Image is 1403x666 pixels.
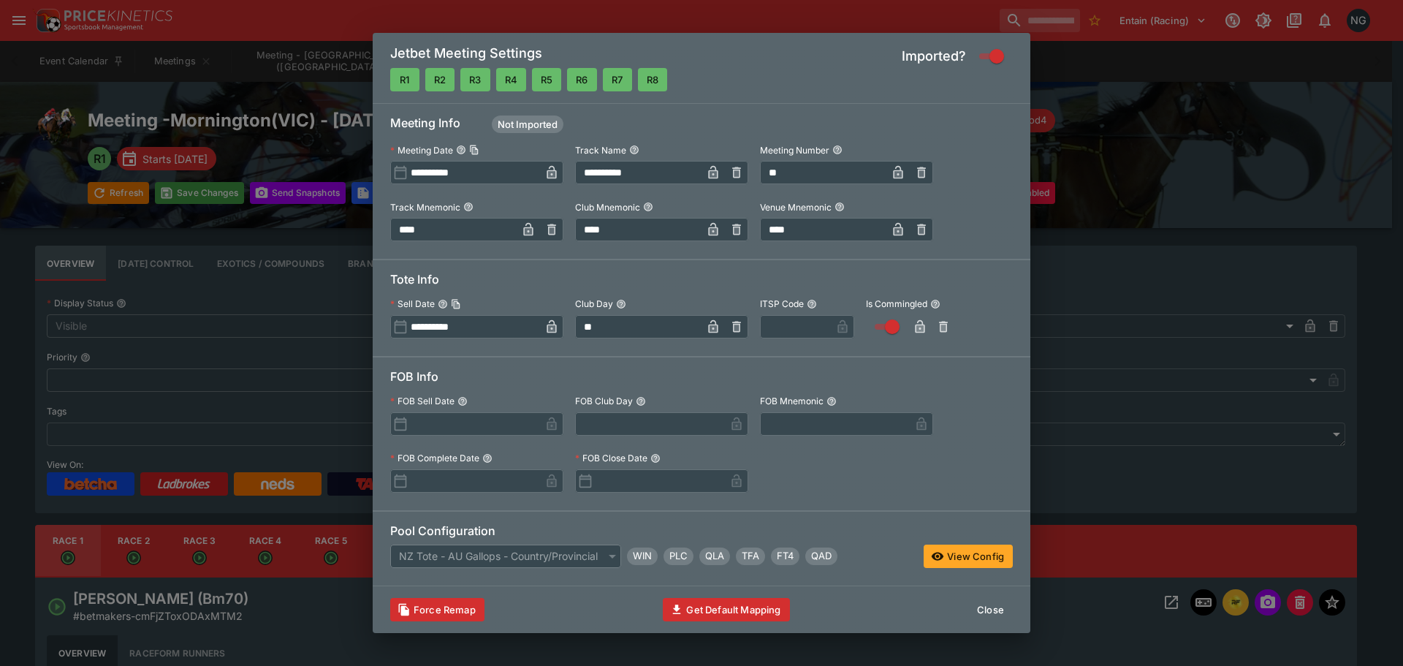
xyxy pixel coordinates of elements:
span: QLA [699,549,730,564]
div: Trifecta [736,548,765,565]
button: Copy To Clipboard [451,299,461,309]
button: Track Mnemonic [463,202,474,212]
span: QAD [805,549,837,564]
h6: Tote Info [390,272,1013,293]
div: Win [627,548,658,565]
p: FOB Mnemonic [760,395,824,407]
span: Not Imported [492,118,563,132]
button: Club Mnemonic [643,202,653,212]
h6: Meeting Info [390,116,1013,139]
button: FOB Club Day [636,396,646,406]
button: FOB Mnemonic [826,396,837,406]
button: Mapped to M25 and Imported [390,68,419,91]
button: Mapped to M25 and Imported [460,68,490,91]
span: TFA [736,549,765,564]
button: FOB Close Date [650,453,661,463]
span: PLC [664,549,693,564]
button: Clears data required to update with latest templates [390,598,484,621]
p: Sell Date [390,298,435,310]
p: Club Mnemonic [575,201,640,213]
button: Mapped to M25 and Imported [638,68,667,91]
span: FT4 [771,549,799,564]
p: FOB Club Day [575,395,633,407]
button: View Config [924,545,1013,568]
button: Track Name [629,145,639,155]
p: FOB Complete Date [390,452,479,464]
p: Meeting Date [390,144,453,156]
p: FOB Close Date [575,452,647,464]
button: Meeting Number [832,145,843,155]
div: Place [664,548,693,565]
button: FOB Sell Date [457,396,468,406]
div: First Four [771,548,799,565]
h6: FOB Info [390,369,1013,390]
div: Quinella [699,548,730,565]
button: ITSP Code [807,299,817,309]
button: Get Default Mapping Info [663,598,789,621]
button: Mapped to M25 and Imported [567,68,596,91]
div: Tote Pool Quaddie [805,548,837,565]
div: Meeting Status [492,116,563,133]
button: Club Day [616,299,626,309]
button: Mapped to M25 and Imported [532,68,561,91]
button: Mapped to M25 and Imported [603,68,632,91]
button: Mapped to M25 and Imported [496,68,526,91]
button: Is Commingled [930,299,940,309]
button: FOB Complete Date [482,453,493,463]
button: Meeting DateCopy To Clipboard [456,145,466,155]
button: Mapped to M25 and Imported [425,68,455,91]
div: NZ Tote - AU Gallops - Country/Provincial [390,545,621,568]
p: FOB Sell Date [390,395,455,407]
p: Venue Mnemonic [760,201,832,213]
h5: Jetbet Meeting Settings [390,45,542,68]
span: WIN [627,549,658,564]
h6: Pool Configuration [390,523,1013,545]
p: Track Mnemonic [390,201,460,213]
p: Track Name [575,144,626,156]
button: Close [968,598,1013,621]
p: ITSP Code [760,298,804,310]
button: Sell DateCopy To Clipboard [438,299,448,309]
p: Club Day [575,298,613,310]
p: Meeting Number [760,144,829,156]
p: Is Commingled [866,298,927,310]
button: Copy To Clipboard [469,145,479,155]
button: Venue Mnemonic [834,202,845,212]
h5: Imported? [902,48,966,64]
